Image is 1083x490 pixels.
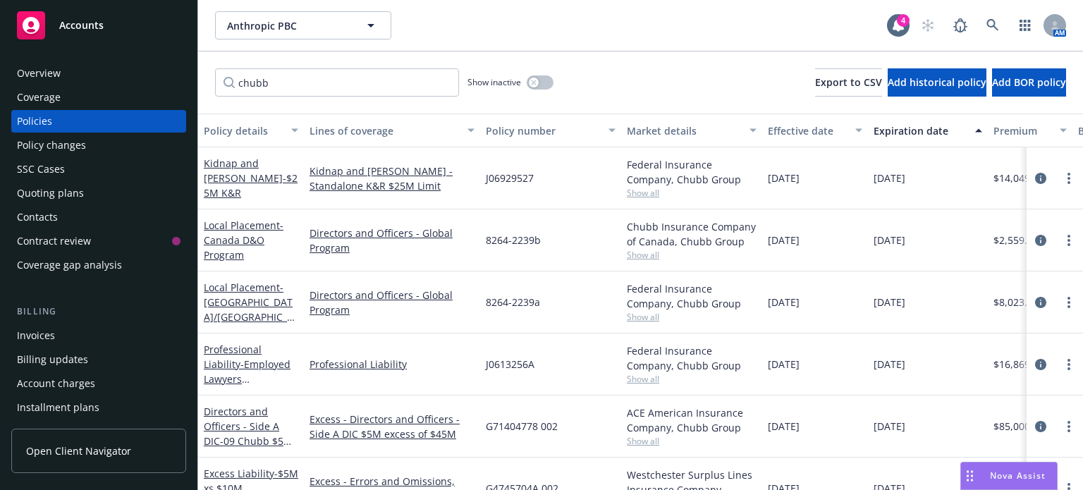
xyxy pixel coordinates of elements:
[1060,356,1077,373] a: more
[993,171,1044,185] span: $14,049.00
[768,357,800,372] span: [DATE]
[11,182,186,204] a: Quoting plans
[467,76,521,88] span: Show inactive
[11,206,186,228] a: Contacts
[204,281,295,353] span: - [GEOGRAPHIC_DATA]/[GEOGRAPHIC_DATA]/UK D&O Program
[310,357,475,372] a: Professional Liability
[874,419,905,434] span: [DATE]
[1032,232,1049,249] a: circleInformation
[17,206,58,228] div: Contacts
[204,357,290,415] span: - Employed Lawyers Professional Liability
[204,281,294,353] a: Local Placement
[17,372,95,395] div: Account charges
[11,134,186,157] a: Policy changes
[992,68,1066,97] button: Add BOR policy
[627,187,757,199] span: Show all
[215,11,391,39] button: Anthropic PBC
[768,419,800,434] span: [DATE]
[486,357,534,372] span: J0613256A
[17,62,61,85] div: Overview
[993,233,1039,247] span: $2,559.00
[486,419,558,434] span: G71404778 002
[993,357,1044,372] span: $16,869.00
[768,171,800,185] span: [DATE]
[17,348,88,371] div: Billing updates
[26,443,131,458] span: Open Client Navigator
[11,254,186,276] a: Coverage gap analysis
[17,324,55,347] div: Invoices
[11,372,186,395] a: Account charges
[815,68,882,97] button: Export to CSV
[310,288,475,317] a: Directors and Officers - Global Program
[1032,356,1049,373] a: circleInformation
[768,295,800,310] span: [DATE]
[768,123,847,138] div: Effective date
[59,20,104,31] span: Accounts
[815,75,882,89] span: Export to CSV
[627,157,757,187] div: Federal Insurance Company, Chubb Group
[17,158,65,180] div: SSC Cases
[1032,418,1049,435] a: circleInformation
[204,219,283,262] a: Local Placement
[990,470,1046,482] span: Nova Assist
[17,254,122,276] div: Coverage gap analysis
[11,230,186,252] a: Contract review
[11,324,186,347] a: Invoices
[310,226,475,255] a: Directors and Officers - Global Program
[621,114,762,147] button: Market details
[979,11,1007,39] a: Search
[627,249,757,261] span: Show all
[1032,294,1049,311] a: circleInformation
[946,11,974,39] a: Report a Bug
[762,114,868,147] button: Effective date
[11,305,186,319] div: Billing
[888,68,986,97] button: Add historical policy
[198,114,304,147] button: Policy details
[874,171,905,185] span: [DATE]
[486,123,600,138] div: Policy number
[17,134,86,157] div: Policy changes
[486,171,534,185] span: J06929527
[1060,170,1077,187] a: more
[627,123,741,138] div: Market details
[1032,170,1049,187] a: circleInformation
[17,396,99,419] div: Installment plans
[204,434,293,463] span: - 09 Chubb $5M xs $45M Excess
[874,123,967,138] div: Expiration date
[993,419,1044,434] span: $85,000.00
[17,230,91,252] div: Contract review
[992,75,1066,89] span: Add BOR policy
[11,110,186,133] a: Policies
[1011,11,1039,39] a: Switch app
[627,311,757,323] span: Show all
[1060,294,1077,311] a: more
[897,14,910,27] div: 4
[874,233,905,247] span: [DATE]
[11,348,186,371] a: Billing updates
[993,295,1039,310] span: $8,023.00
[914,11,942,39] a: Start snowing
[627,405,757,435] div: ACE American Insurance Company, Chubb Group
[988,114,1072,147] button: Premium
[204,157,298,200] a: Kidnap and [PERSON_NAME]
[1060,418,1077,435] a: more
[17,110,52,133] div: Policies
[1060,232,1077,249] a: more
[627,373,757,385] span: Show all
[17,182,84,204] div: Quoting plans
[993,123,1051,138] div: Premium
[11,158,186,180] a: SSC Cases
[768,233,800,247] span: [DATE]
[204,343,290,415] a: Professional Liability
[304,114,480,147] button: Lines of coverage
[486,295,540,310] span: 8264-2239a
[227,18,349,33] span: Anthropic PBC
[215,68,459,97] input: Filter by keyword...
[874,357,905,372] span: [DATE]
[11,396,186,419] a: Installment plans
[17,86,61,109] div: Coverage
[310,164,475,193] a: Kidnap and [PERSON_NAME] - Standalone K&R $25M Limit
[204,405,293,463] a: Directors and Officers - Side A DIC
[11,62,186,85] a: Overview
[310,123,459,138] div: Lines of coverage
